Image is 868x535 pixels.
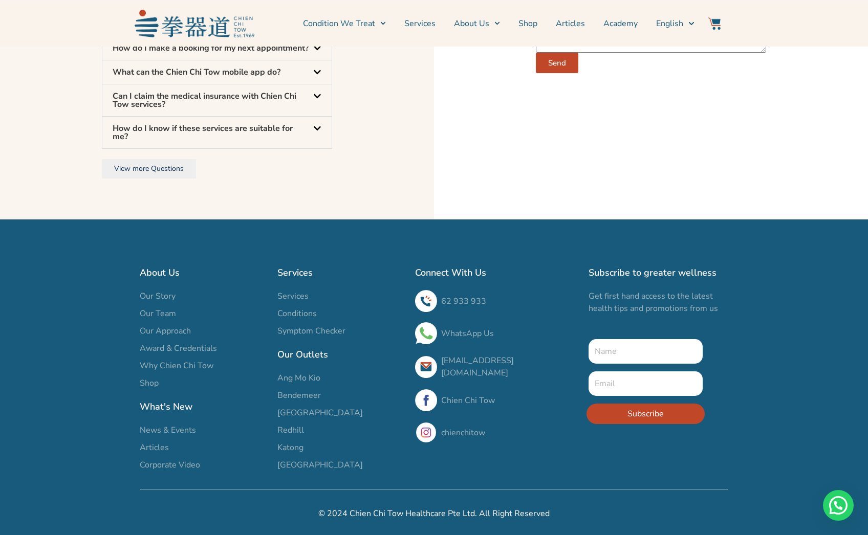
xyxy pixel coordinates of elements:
[277,325,405,337] a: Symptom Checker
[113,66,280,78] a: What can the Chien Chi Tow mobile app do?
[277,459,363,471] span: [GEOGRAPHIC_DATA]
[587,404,705,424] button: Subscribe
[303,11,386,36] a: Condition We Treat
[277,407,363,419] span: [GEOGRAPHIC_DATA]
[140,325,267,337] a: Our Approach
[102,117,332,148] div: How do I know if these services are suitable for me?
[140,459,267,471] a: Corporate Video
[441,427,485,438] a: chienchitow
[548,59,566,67] span: Send
[102,159,196,179] a: View more Questions
[441,355,514,378] a: [EMAIL_ADDRESS][DOMAIN_NAME]
[140,325,191,337] span: Our Approach
[140,342,217,354] span: Award & Credentials
[277,424,304,436] span: Redhill
[140,265,267,280] h2: About Us
[589,290,728,315] p: Get first hand access to the latest health tips and promotions from us
[140,441,267,454] a: Articles
[140,307,267,320] a: Our Team
[277,389,405,402] a: Bendemeer
[140,342,267,354] a: Award & Credentials
[140,424,196,436] span: News & Events
[589,265,728,280] h2: Subscribe to greater wellness
[656,11,694,36] a: English
[140,507,728,520] h2: © 2024 Chien Chi Tow Healthcare Pte Ltd. All Right Reserved
[277,424,405,436] a: Redhill
[113,91,296,110] a: Can I claim the medical insurance with Chien Chi Tow services?
[277,407,405,419] a: [GEOGRAPHIC_DATA]
[518,11,537,36] a: Shop
[277,459,405,471] a: [GEOGRAPHIC_DATA]
[277,372,320,384] span: Ang Mo Kio
[140,360,213,372] span: Why Chien Chi Tow
[140,307,176,320] span: Our Team
[441,395,495,406] a: Chien Chi Tow
[140,424,267,436] a: News & Events
[656,17,683,30] span: English
[102,60,332,84] div: What can the Chien Chi Tow mobile app do?
[140,377,267,389] a: Shop
[277,325,345,337] span: Symptom Checker
[140,290,176,302] span: Our Story
[589,339,703,364] input: Name
[140,441,169,454] span: Articles
[277,372,405,384] a: Ang Mo Kio
[113,42,309,54] a: How do I make a booking for my next appointment?
[277,441,405,454] a: Katong
[589,339,703,432] form: New Form
[708,17,721,30] img: Website Icon-03
[277,307,317,320] span: Conditions
[454,11,500,36] a: About Us
[140,290,267,302] a: Our Story
[441,296,486,307] a: 62 933 933
[277,307,405,320] a: Conditions
[277,290,309,302] span: Services
[415,265,578,280] h2: Connect With Us
[627,408,664,420] span: Subscribe
[140,377,159,389] span: Shop
[140,360,267,372] a: Why Chien Chi Tow
[277,441,303,454] span: Katong
[277,265,405,280] h2: Services
[102,84,332,116] div: Can I claim the medical insurance with Chien Chi Tow services?
[603,11,638,36] a: Academy
[140,459,200,471] span: Corporate Video
[102,36,332,60] div: How do I make a booking for my next appointment?
[277,347,405,362] h2: Our Outlets
[114,164,184,173] span: View more Questions
[113,123,293,142] a: How do I know if these services are suitable for me?
[277,290,405,302] a: Services
[277,389,321,402] span: Bendemeer
[404,11,436,36] a: Services
[589,371,703,396] input: Email
[259,11,695,36] nav: Menu
[140,399,267,414] h2: What's New
[441,328,494,339] a: WhatsApp Us
[556,11,585,36] a: Articles
[536,53,578,73] button: Send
